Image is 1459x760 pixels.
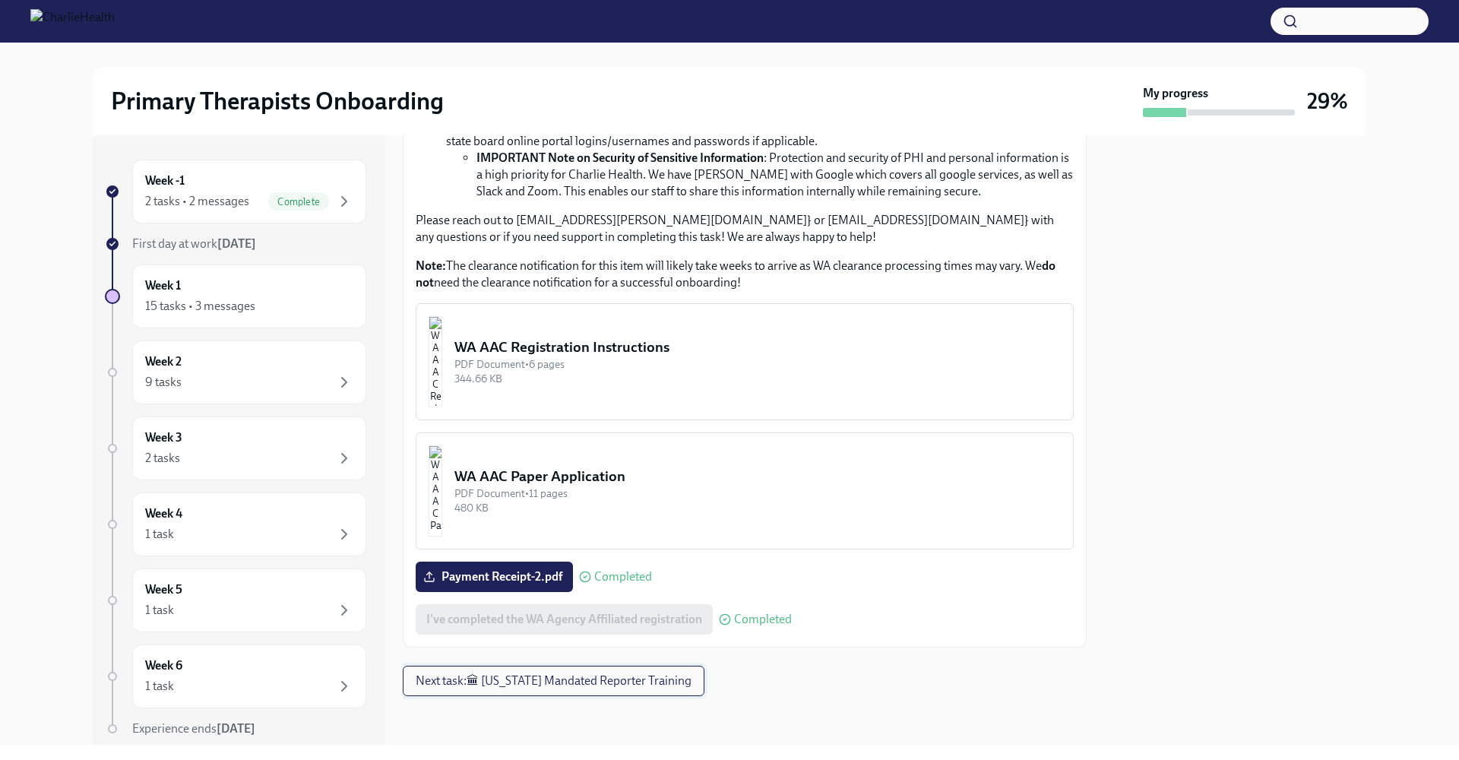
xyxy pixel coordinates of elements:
[105,264,366,328] a: Week 115 tasks • 3 messages
[217,236,256,251] strong: [DATE]
[454,372,1061,386] div: 344.66 KB
[426,569,562,584] span: Payment Receipt-2.pdf
[416,212,1074,245] p: Please reach out to [EMAIL_ADDRESS][PERSON_NAME][DOMAIN_NAME]} or [EMAIL_ADDRESS][DOMAIN_NAME]} w...
[403,666,704,696] button: Next task:🏛 [US_STATE] Mandated Reporter Training
[145,277,181,294] h6: Week 1
[429,445,442,537] img: WA AAC Paper Application
[145,657,182,674] h6: Week 6
[594,571,652,583] span: Completed
[416,562,573,592] label: Payment Receipt-2.pdf
[416,432,1074,549] button: WA AAC Paper ApplicationPDF Document•11 pages480 KB
[105,416,366,480] a: Week 32 tasks
[145,298,255,315] div: 15 tasks • 3 messages
[268,196,329,207] span: Complete
[145,429,182,446] h6: Week 3
[30,9,115,33] img: CharlieHealth
[145,678,174,695] div: 1 task
[105,492,366,556] a: Week 41 task
[145,374,182,391] div: 9 tasks
[416,303,1074,420] button: WA AAC Registration InstructionsPDF Document•6 pages344.66 KB
[132,236,256,251] span: First day at work
[454,486,1061,501] div: PDF Document • 11 pages
[105,568,366,632] a: Week 51 task
[145,173,185,189] h6: Week -1
[132,721,255,736] span: Experience ends
[454,337,1061,357] div: WA AAC Registration Instructions
[105,340,366,404] a: Week 29 tasks
[734,613,792,625] span: Completed
[217,721,255,736] strong: [DATE]
[476,150,764,165] strong: IMPORTANT Note on Security of Sensitive Information
[111,86,444,116] h2: Primary Therapists Onboarding
[145,581,182,598] h6: Week 5
[145,526,174,543] div: 1 task
[145,505,182,522] h6: Week 4
[145,602,174,619] div: 1 task
[476,150,1074,200] li: : Protection and security of PHI and personal information is a high priority for Charlie Health. ...
[446,83,1074,200] li: This will prompt our team to send you the [US_STATE] Employment/Student Verification Form for sig...
[145,193,249,210] div: 2 tasks • 2 messages
[454,467,1061,486] div: WA AAC Paper Application
[1307,87,1348,115] h3: 29%
[145,450,180,467] div: 2 tasks
[105,236,366,252] a: First day at work[DATE]
[416,258,1074,291] p: The clearance notification for this item will likely take weeks to arrive as WA clearance process...
[454,501,1061,515] div: 480 KB
[105,160,366,223] a: Week -12 tasks • 2 messagesComplete
[145,353,182,370] h6: Week 2
[454,357,1061,372] div: PDF Document • 6 pages
[416,258,446,273] strong: Note:
[416,673,692,689] span: Next task : 🏛 [US_STATE] Mandated Reporter Training
[429,316,442,407] img: WA AAC Registration Instructions
[105,644,366,708] a: Week 61 task
[1143,85,1208,102] strong: My progress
